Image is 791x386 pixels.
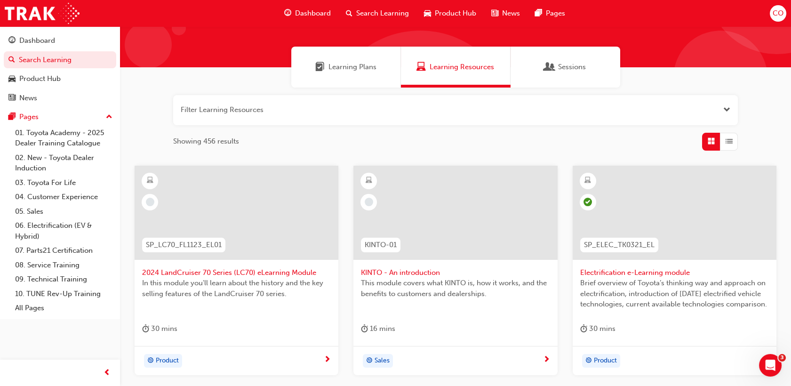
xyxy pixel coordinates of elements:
[416,4,484,23] a: car-iconProduct Hub
[527,4,573,23] a: pages-iconPages
[366,355,373,367] span: target-icon
[585,355,592,367] span: target-icon
[11,287,116,301] a: 10. TUNE Rev-Up Training
[346,8,352,19] span: search-icon
[361,323,395,335] div: 16 mins
[353,166,557,376] a: KINTO-01KINTO - An introductionThis module covers what KINTO is, how it works, and the benefits t...
[11,126,116,151] a: 01. Toyota Academy - 2025 Dealer Training Catalogue
[11,272,116,287] a: 09. Technical Training
[277,4,338,23] a: guage-iconDashboard
[726,136,733,147] span: List
[146,240,222,250] span: SP_LC70_FL1123_EL01
[4,108,116,126] button: Pages
[401,47,511,88] a: Learning ResourcesLearning Resources
[4,32,116,49] a: Dashboard
[291,47,401,88] a: Learning PlansLearning Plans
[5,3,80,24] img: Trak
[8,94,16,103] span: news-icon
[106,111,112,123] span: up-icon
[146,198,154,206] span: learningRecordVerb_NONE-icon
[142,267,331,278] span: 2024 LandCruiser 70 Series (LC70) eLearning Module
[491,8,498,19] span: news-icon
[8,56,15,64] span: search-icon
[770,5,786,22] button: CO
[4,51,116,69] a: Search Learning
[11,258,116,273] a: 08. Service Training
[430,62,494,72] span: Learning Resources
[142,278,331,299] span: In this module you'll learn about the history and the key selling features of the LandCruiser 70 ...
[545,62,554,72] span: Sessions
[435,8,476,19] span: Product Hub
[416,62,426,72] span: Learning Resources
[580,267,769,278] span: Electrification e-Learning module
[580,278,769,310] span: Brief overview of Toyota’s thinking way and approach on electrification, introduction of [DATE] e...
[142,323,149,335] span: duration-icon
[142,323,177,335] div: 30 mins
[723,105,730,115] button: Open the filter
[11,204,116,219] a: 05. Sales
[284,8,291,19] span: guage-icon
[558,62,586,72] span: Sessions
[147,355,154,367] span: target-icon
[708,136,715,147] span: Grid
[338,4,416,23] a: search-iconSearch Learning
[583,198,592,206] span: learningRecordVerb_COMPLETE-icon
[502,8,520,19] span: News
[361,267,550,278] span: KINTO - An introduction
[535,8,542,19] span: pages-icon
[11,190,116,204] a: 04. Customer Experience
[365,240,397,250] span: KINTO-01
[778,354,786,362] span: 3
[147,175,153,187] span: learningResourceType_ELEARNING-icon
[375,355,390,366] span: Sales
[573,166,776,376] a: SP_ELEC_TK0321_ELElectrification e-Learning moduleBrief overview of Toyota’s thinking way and app...
[546,8,565,19] span: Pages
[361,278,550,299] span: This module covers what KINTO is, how it works, and the benefits to customers and dealerships.
[356,8,409,19] span: Search Learning
[361,323,368,335] span: duration-icon
[424,8,431,19] span: car-icon
[484,4,527,23] a: news-iconNews
[584,175,591,187] span: learningResourceType_ELEARNING-icon
[8,75,16,83] span: car-icon
[594,355,617,366] span: Product
[19,93,37,104] div: News
[365,198,373,206] span: learningRecordVerb_NONE-icon
[773,8,783,19] span: CO
[11,301,116,315] a: All Pages
[4,30,116,108] button: DashboardSearch LearningProduct HubNews
[11,151,116,176] a: 02. New - Toyota Dealer Induction
[759,354,782,377] iframe: Intercom live chat
[11,176,116,190] a: 03. Toyota For Life
[580,323,615,335] div: 30 mins
[511,47,620,88] a: SessionsSessions
[366,175,372,187] span: learningResourceType_ELEARNING-icon
[543,356,550,364] span: next-icon
[135,166,338,376] a: SP_LC70_FL1123_EL012024 LandCruiser 70 Series (LC70) eLearning ModuleIn this module you'll learn ...
[11,218,116,243] a: 06. Electrification (EV & Hybrid)
[328,62,376,72] span: Learning Plans
[4,70,116,88] a: Product Hub
[173,136,239,147] span: Showing 456 results
[4,89,116,107] a: News
[11,243,116,258] a: 07. Parts21 Certification
[19,73,61,84] div: Product Hub
[19,35,55,46] div: Dashboard
[584,240,655,250] span: SP_ELEC_TK0321_EL
[324,356,331,364] span: next-icon
[295,8,331,19] span: Dashboard
[580,323,587,335] span: duration-icon
[8,37,16,45] span: guage-icon
[8,113,16,121] span: pages-icon
[19,112,39,122] div: Pages
[315,62,325,72] span: Learning Plans
[104,367,111,379] span: prev-icon
[156,355,179,366] span: Product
